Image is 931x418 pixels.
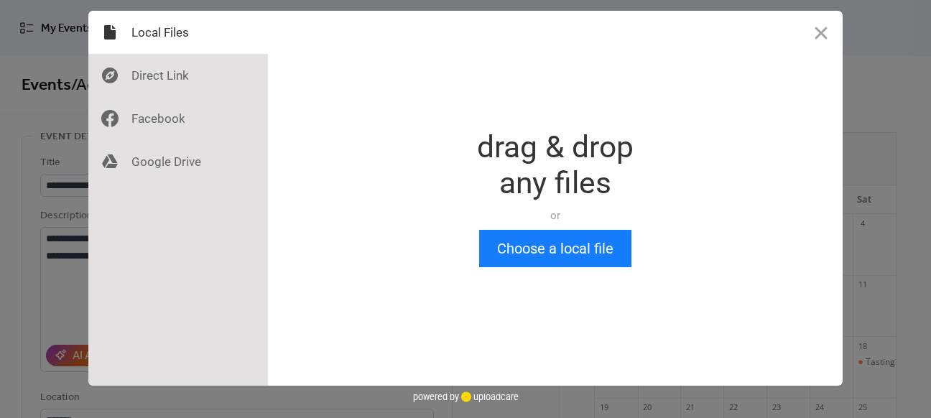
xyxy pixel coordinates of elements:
a: uploadcare [459,391,519,402]
div: Google Drive [88,140,268,183]
div: drag & drop any files [477,129,634,201]
div: or [477,208,634,223]
div: Local Files [88,11,268,54]
div: Facebook [88,97,268,140]
div: powered by [413,386,519,407]
button: Close [800,11,843,54]
button: Choose a local file [479,230,631,267]
div: Direct Link [88,54,268,97]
